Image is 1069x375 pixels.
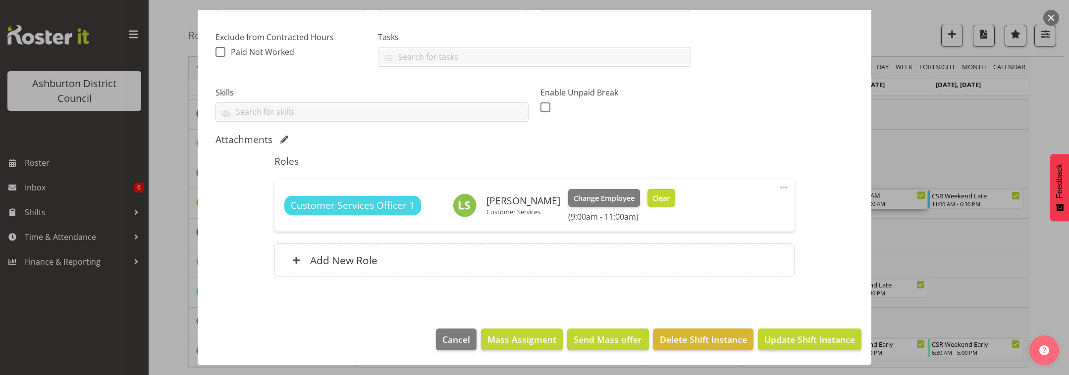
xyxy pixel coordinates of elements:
button: Delete Shift Instance [653,328,753,350]
span: Clear [652,193,670,204]
button: Cancel [436,328,477,350]
span: Update Shift Instance [764,333,855,346]
input: Search for skills [216,104,528,120]
button: Send Mass offer [567,328,648,350]
label: Exclude from Contracted Hours [215,31,366,43]
h5: Roles [274,155,794,167]
input: Search for tasks [378,49,691,64]
h6: [PERSON_NAME] [486,195,560,206]
span: Paid Not Worked [231,47,294,57]
button: Feedback - Show survey [1050,154,1069,221]
img: help-xxl-2.png [1039,345,1049,355]
p: Customer Services [486,208,560,216]
button: Update Shift Instance [758,328,861,350]
span: Feedback [1055,164,1064,198]
span: Customer Services Officer 1 [291,198,415,213]
span: Delete Shift Instance [660,333,747,346]
label: Skills [215,87,529,98]
label: Enable Unpaid Break [540,87,691,98]
span: Cancel [442,333,470,346]
span: Change Employee [574,193,635,204]
span: Mass Assigment [487,333,556,346]
img: liam-stewart8677.jpg [453,193,477,217]
button: Change Employee [568,189,640,207]
h5: Attachments [215,134,272,145]
button: Mass Assigment [481,328,563,350]
h6: (9:00am - 11:00am) [568,212,675,222]
button: Clear [647,189,676,207]
span: Send Mass offer [574,333,642,346]
h6: Add New Role [310,254,377,267]
label: Tasks [378,31,691,43]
